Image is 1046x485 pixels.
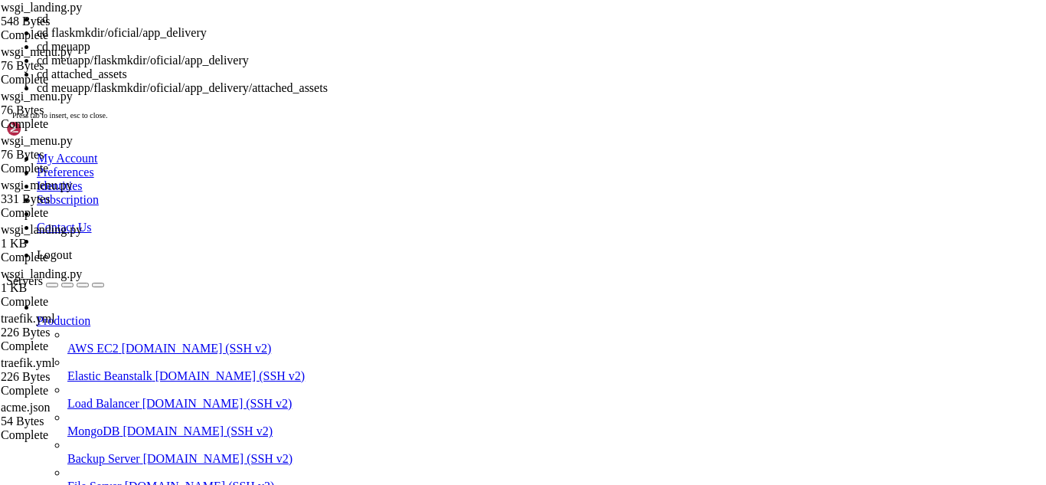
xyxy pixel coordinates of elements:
span: wsgi_landing.py [1,1,142,28]
div: 76 Bytes [1,148,142,162]
div: 331 Bytes [1,192,142,206]
x-row: root@teonchat:~/meuapp/flaskmkdir/oficial/app_delivery# cd [6,60,847,70]
span: wsgi_menu.py [1,134,142,162]
span: wsgi_landing.py [1,267,82,280]
span: acme.json [1,401,142,428]
span: wsgi_landing.py [1,1,82,14]
span: wsgi_menu.py [1,90,73,103]
div: 1 KB [1,237,142,251]
div: Complete [1,428,142,442]
div: Complete [1,206,142,220]
span: traefik.yml [1,356,142,384]
div: Complete [1,162,142,175]
span: wsgi_landing.py [1,223,142,251]
div: Complete [1,339,142,353]
x-row: root@teonchat:~/meuapp# cd flaskmkdir/oficial/app_delivery [6,17,847,28]
span: wsgi_menu.py [1,90,142,117]
span: wsgi_menu.py [1,45,73,58]
div: Complete [1,295,142,309]
div: 226 Bytes [1,370,142,384]
span: traefik.yml [1,356,55,369]
x-row: root@teonchat:~# cd [6,70,847,81]
div: 1 KB [1,281,142,295]
span: wsgi_menu.py [1,134,73,147]
div: (19, 6) [111,70,116,81]
span: wsgi_menu.py [1,179,73,192]
div: Complete [1,384,142,398]
span: wsgi_landing.py [1,223,82,236]
x-row: Error response from daemon: Container 880ab04f4d29329bf2cf4e4318367943e41d6a335b3c22937ae58ebcd5f... [6,38,847,49]
div: 76 Bytes [1,59,142,73]
div: 226 Bytes [1,326,142,339]
div: 548 Bytes [1,15,142,28]
span: acme.json [1,401,50,414]
span: wsgi_menu.py [1,179,142,206]
div: Complete [1,251,142,264]
x-row: ng [6,49,847,60]
span: wsgi_landing.py [1,267,142,295]
div: Complete [1,117,142,131]
div: 76 Bytes [1,103,142,117]
span: wsgi_menu.py [1,45,142,73]
span: traefik.yml [1,312,55,325]
div: 54 Bytes [1,415,142,428]
div: Complete [1,28,142,42]
div: Complete [1,73,142,87]
x-row: root@teonchat:~/meuapp/flaskmkdir/oficial/app_delivery# docker exec -it flask_app ls /app/ [6,28,847,38]
span: traefik.yml [1,312,142,339]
